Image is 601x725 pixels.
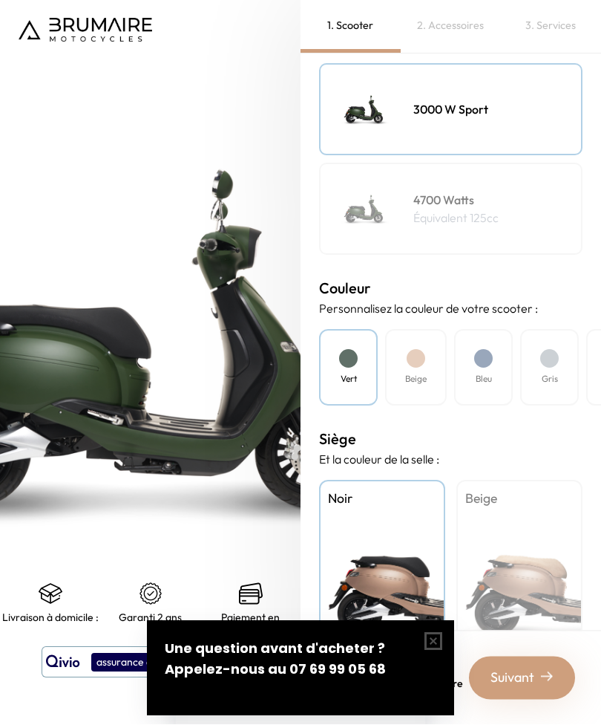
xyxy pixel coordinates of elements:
[39,582,62,606] img: shipping.png
[490,668,534,689] span: Suivant
[119,612,182,624] p: Garanti 2 ans
[319,451,582,469] p: Et la couleur de la selle :
[542,373,558,386] h4: Gris
[46,654,80,672] img: logo qivio
[405,373,427,386] h4: Beige
[328,73,402,147] img: Scooter
[319,278,582,300] h3: Couleur
[413,192,499,209] h4: 4700 Watts
[465,490,574,509] h4: Beige
[476,373,492,386] h4: Bleu
[541,671,553,683] img: right-arrow-2.png
[328,490,436,509] h4: Noir
[319,300,582,318] p: Personnalisez la couleur de votre scooter :
[413,101,488,119] h4: 3000 W Sport
[413,209,499,227] p: Équivalent 125cc
[19,19,152,42] img: Logo de Brumaire
[341,373,357,386] h4: Vert
[319,429,582,451] h3: Siège
[239,582,263,606] img: credit-cards.png
[2,612,99,624] p: Livraison à domicile :
[139,582,162,606] img: certificat-de-garantie.png
[91,654,254,672] div: assurance à partir de 9,90€/mois
[42,647,260,678] button: assurance à partir de 9,90€/mois
[328,172,402,247] img: Scooter
[200,612,300,636] p: Paiement en plusieurs fois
